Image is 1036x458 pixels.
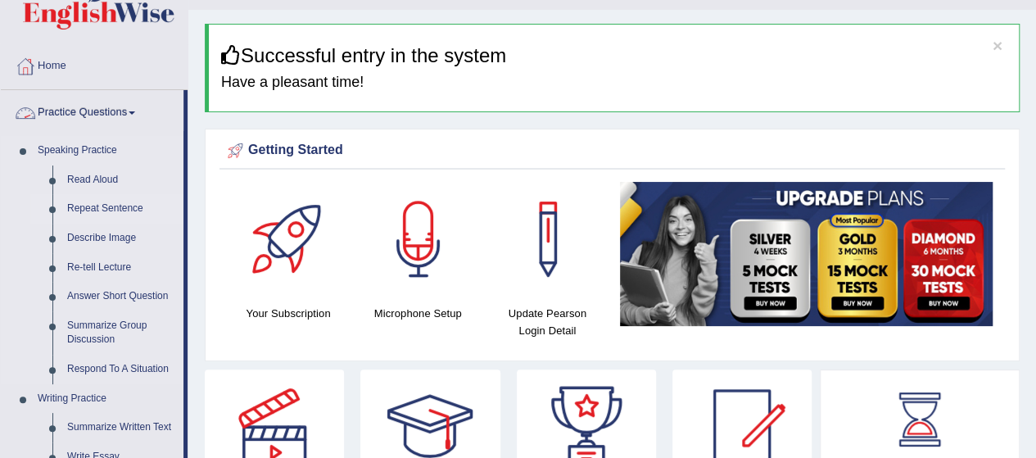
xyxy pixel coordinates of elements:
[60,194,183,224] a: Repeat Sentence
[361,305,474,322] h4: Microphone Setup
[224,138,1001,163] div: Getting Started
[1,90,183,131] a: Practice Questions
[491,305,604,339] h4: Update Pearson Login Detail
[221,75,1007,91] h4: Have a pleasant time!
[60,311,183,355] a: Summarize Group Discussion
[60,253,183,283] a: Re-tell Lecture
[620,182,993,326] img: small5.jpg
[30,384,183,414] a: Writing Practice
[60,355,183,384] a: Respond To A Situation
[232,305,345,322] h4: Your Subscription
[30,136,183,166] a: Speaking Practice
[60,166,183,195] a: Read Aloud
[60,413,183,442] a: Summarize Written Text
[60,224,183,253] a: Describe Image
[1,43,188,84] a: Home
[60,282,183,311] a: Answer Short Question
[993,37,1002,54] button: ×
[221,45,1007,66] h3: Successful entry in the system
